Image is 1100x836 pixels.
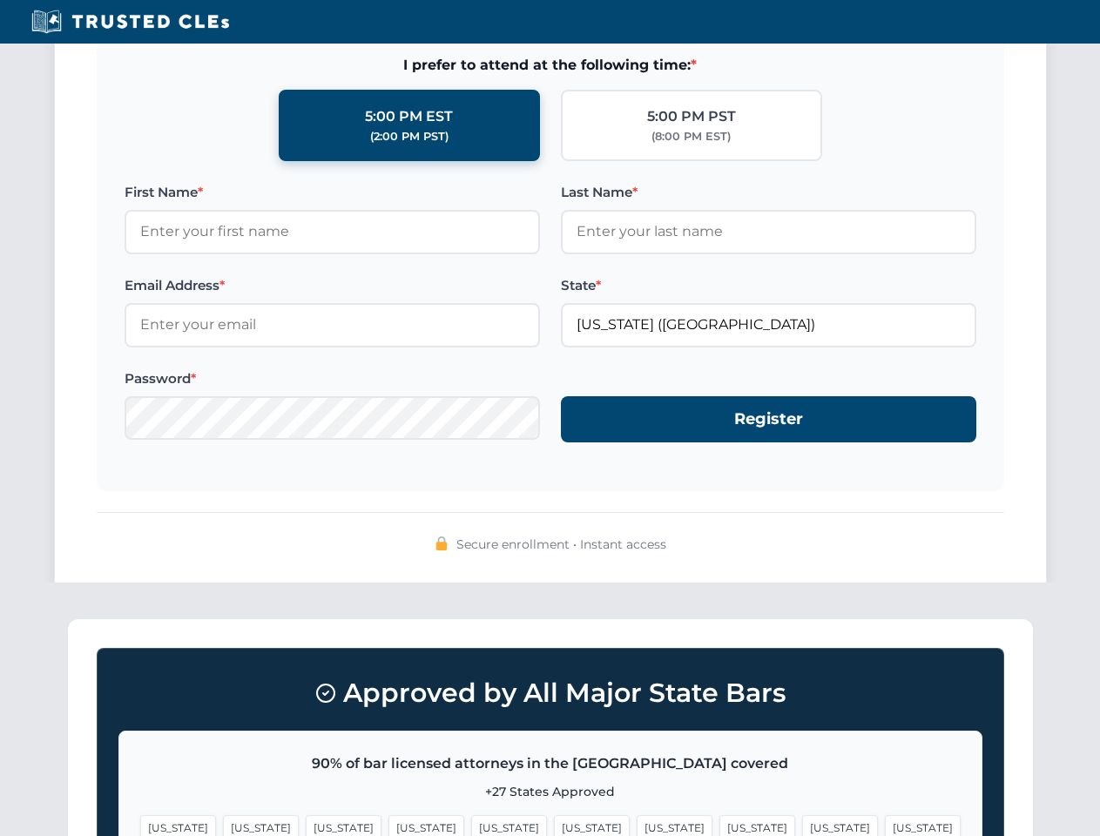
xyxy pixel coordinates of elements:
[561,275,976,296] label: State
[647,105,736,128] div: 5:00 PM PST
[561,182,976,203] label: Last Name
[651,128,731,145] div: (8:00 PM EST)
[125,210,540,253] input: Enter your first name
[125,182,540,203] label: First Name
[125,303,540,347] input: Enter your email
[456,535,666,554] span: Secure enrollment • Instant access
[125,275,540,296] label: Email Address
[561,303,976,347] input: Florida (FL)
[26,9,234,35] img: Trusted CLEs
[370,128,449,145] div: (2:00 PM PST)
[140,782,961,801] p: +27 States Approved
[435,536,449,550] img: 🔒
[561,210,976,253] input: Enter your last name
[118,670,982,717] h3: Approved by All Major State Bars
[561,396,976,442] button: Register
[365,105,453,128] div: 5:00 PM EST
[125,368,540,389] label: Password
[140,752,961,775] p: 90% of bar licensed attorneys in the [GEOGRAPHIC_DATA] covered
[125,54,976,77] span: I prefer to attend at the following time:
